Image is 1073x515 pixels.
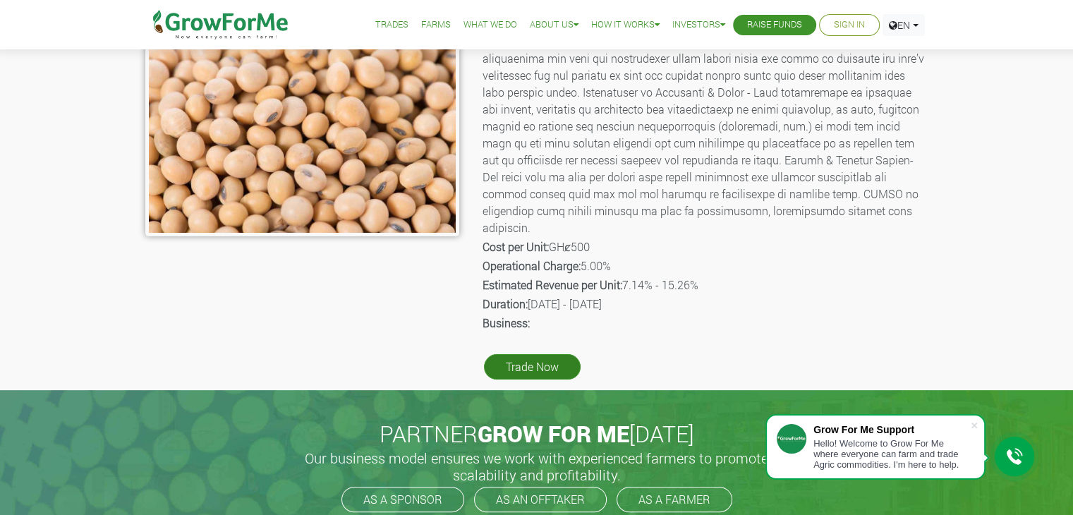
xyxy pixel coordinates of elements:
span: GROW FOR ME [478,418,629,449]
a: AS A FARMER [617,487,732,512]
p: 5.00% [483,257,926,274]
b: Estimated Revenue per Unit: [483,277,622,292]
b: Operational Charge: [483,258,581,273]
h2: PARTNER [DATE] [151,420,923,447]
a: AS AN OFFTAKER [474,487,607,512]
img: growforme image [145,23,459,236]
a: Raise Funds [747,18,802,32]
a: EN [883,14,925,36]
div: Grow For Me Support [813,424,970,435]
a: Farms [421,18,451,32]
p: [DATE] - [DATE] [483,296,926,313]
a: About Us [530,18,578,32]
h5: Our business model ensures we work with experienced farmers to promote scalability and profitabil... [290,449,784,483]
a: Sign In [834,18,865,32]
a: Trade Now [484,354,581,380]
a: What We Do [463,18,517,32]
p: 7.14% - 15.26% [483,277,926,293]
div: Hello! Welcome to Grow For Me where everyone can farm and trade Agric commodities. I'm here to help. [813,438,970,470]
b: Cost per Unit: [483,239,549,254]
b: Duration: [483,296,528,311]
b: Business: [483,315,530,330]
a: How it Works [591,18,660,32]
a: Trades [375,18,408,32]
a: Investors [672,18,725,32]
a: AS A SPONSOR [341,487,464,512]
p: GHȼ500 [483,238,926,255]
